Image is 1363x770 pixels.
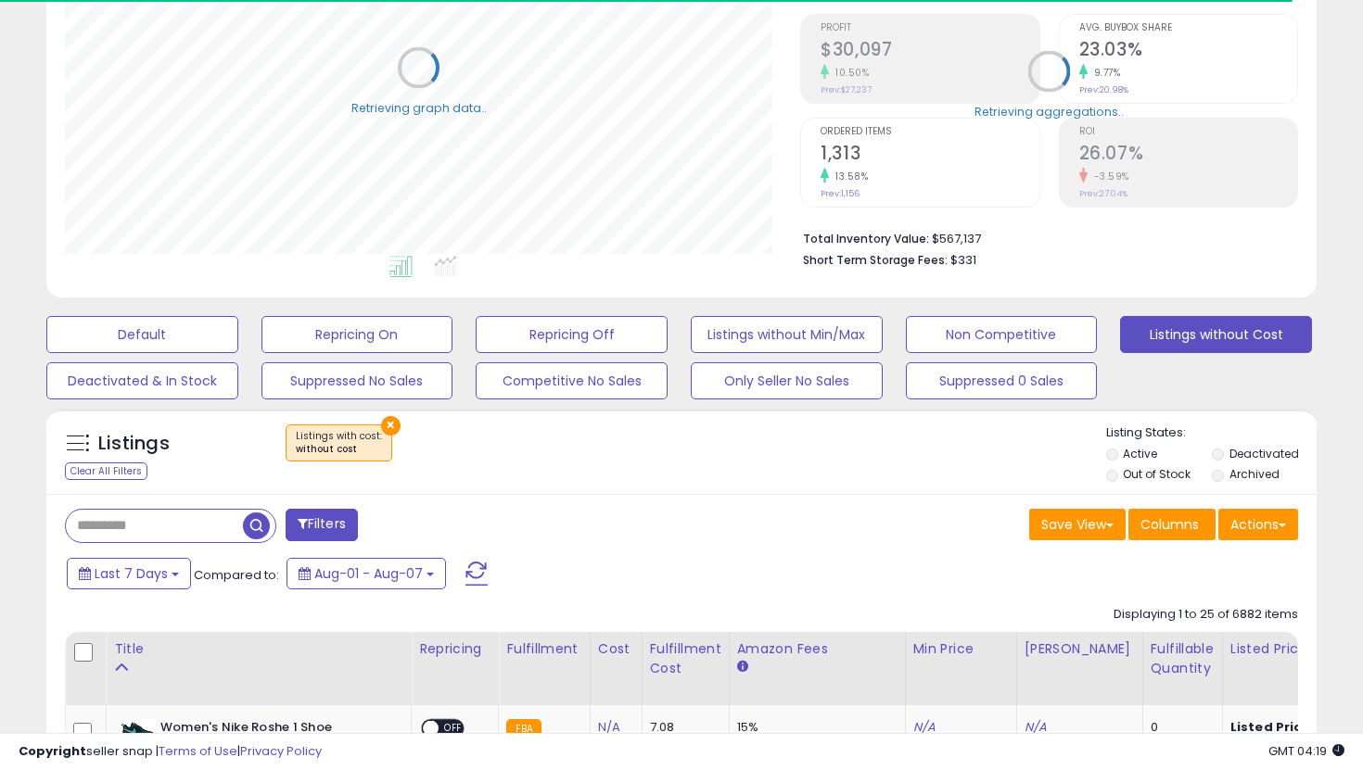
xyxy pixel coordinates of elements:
[261,316,453,353] button: Repricing On
[1029,509,1126,540] button: Save View
[381,416,401,435] button: ×
[476,362,668,399] button: Competitive No Sales
[506,639,581,659] div: Fulfillment
[314,564,423,583] span: Aug-01 - Aug-07
[351,99,487,116] div: Retrieving graph data..
[240,742,322,760] a: Privacy Policy
[296,429,382,457] span: Listings with cost :
[98,431,170,457] h5: Listings
[67,558,191,589] button: Last 7 Days
[1114,606,1298,624] div: Displaying 1 to 25 of 6882 items
[691,362,883,399] button: Only Seller No Sales
[261,362,453,399] button: Suppressed No Sales
[598,639,634,659] div: Cost
[906,362,1098,399] button: Suppressed 0 Sales
[1106,424,1318,442] p: Listing States:
[650,639,721,678] div: Fulfillment Cost
[1025,639,1135,659] div: [PERSON_NAME]
[19,743,322,761] div: seller snap | |
[906,316,1098,353] button: Non Competitive
[737,639,898,659] div: Amazon Fees
[19,742,86,760] strong: Copyright
[95,564,168,583] span: Last 7 Days
[46,362,238,399] button: Deactivated & In Stock
[1123,466,1191,482] label: Out of Stock
[65,462,147,480] div: Clear All Filters
[1229,446,1299,461] label: Deactivated
[1123,446,1157,461] label: Active
[1128,509,1216,540] button: Columns
[691,316,883,353] button: Listings without Min/Max
[913,639,1009,659] div: Min Price
[194,566,279,584] span: Compared to:
[1140,515,1199,534] span: Columns
[286,509,358,541] button: Filters
[296,443,382,456] div: without cost
[1218,509,1298,540] button: Actions
[737,659,748,675] small: Amazon Fees.
[1229,466,1280,482] label: Archived
[1120,316,1312,353] button: Listings without Cost
[114,639,403,659] div: Title
[159,742,237,760] a: Terms of Use
[287,558,446,589] button: Aug-01 - Aug-07
[1268,742,1344,760] span: 2025-08-15 04:19 GMT
[46,316,238,353] button: Default
[1151,639,1215,678] div: Fulfillable Quantity
[419,639,490,659] div: Repricing
[476,316,668,353] button: Repricing Off
[974,103,1124,120] div: Retrieving aggregations..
